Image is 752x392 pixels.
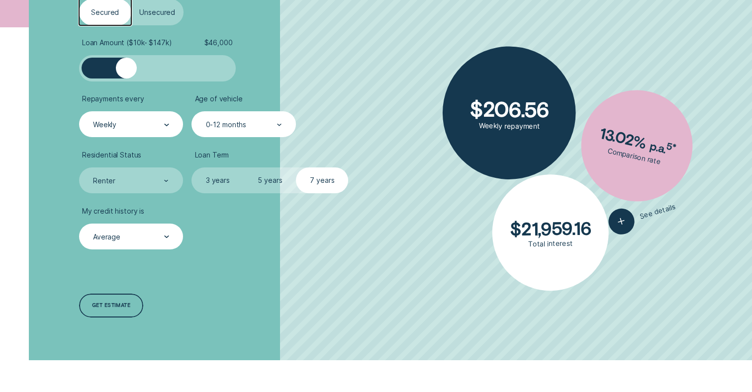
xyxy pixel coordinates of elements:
span: Repayments every [82,94,144,103]
div: 0-12 months [206,120,246,129]
div: Weekly [93,120,116,129]
span: See details [638,202,675,220]
div: Renter [93,176,115,185]
label: 5 years [244,167,296,194]
span: My credit history is [82,207,144,216]
span: Residential Status [82,151,141,159]
span: Loan Amount ( $10k - $147k ) [82,38,172,47]
button: See details [605,194,678,237]
span: Loan Term [195,151,229,159]
label: 3 years [191,167,244,194]
a: Get estimate [79,294,144,317]
label: 7 years [296,167,348,194]
div: Average [93,233,120,241]
span: Age of vehicle [195,94,243,103]
span: $ 46,000 [204,38,233,47]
